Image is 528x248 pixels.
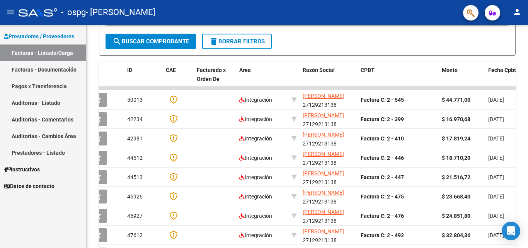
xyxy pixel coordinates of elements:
[209,37,218,46] mat-icon: delete
[303,132,344,138] span: [PERSON_NAME]
[239,135,272,142] span: Integración
[442,232,470,238] strong: $ 32.804,36
[127,232,143,238] span: 47612
[303,67,335,73] span: Razón Social
[4,165,40,174] span: Instructivos
[361,174,404,180] strong: Factura C: 2 - 447
[303,228,344,234] span: [PERSON_NAME]
[488,97,504,103] span: [DATE]
[127,135,143,142] span: 42981
[4,182,55,190] span: Datos de contacto
[361,232,404,238] strong: Factura C: 2 - 492
[106,34,196,49] button: Buscar Comprobante
[239,213,272,219] span: Integración
[239,97,272,103] span: Integración
[303,209,344,215] span: [PERSON_NAME]
[488,155,504,161] span: [DATE]
[488,232,504,238] span: [DATE]
[488,174,504,180] span: [DATE]
[303,208,354,224] div: 27129213138
[112,37,122,46] mat-icon: search
[303,111,354,127] div: 27129213138
[127,174,143,180] span: 44513
[361,116,404,122] strong: Factura C: 2 - 399
[127,193,143,200] span: 45926
[239,116,272,122] span: Integración
[488,67,516,73] span: Fecha Cpbt
[442,116,470,122] strong: $ 16.970,68
[127,213,143,219] span: 45927
[303,170,344,176] span: [PERSON_NAME]
[127,155,143,161] span: 44512
[442,193,470,200] strong: $ 23.668,40
[303,227,354,243] div: 27129213138
[485,62,520,96] datatable-header-cell: Fecha Cpbt
[442,67,458,73] span: Monto
[361,213,404,219] strong: Factura C: 2 - 476
[442,135,470,142] strong: $ 17.819,24
[300,62,358,96] datatable-header-cell: Razón Social
[236,62,288,96] datatable-header-cell: Area
[166,67,176,73] span: CAE
[202,34,272,49] button: Borrar Filtros
[61,4,86,21] span: - ospg
[361,97,404,103] strong: Factura C: 2 - 545
[194,62,236,96] datatable-header-cell: Facturado x Orden De
[127,97,143,103] span: 50013
[197,67,226,82] span: Facturado x Orden De
[163,62,194,96] datatable-header-cell: CAE
[488,135,504,142] span: [DATE]
[488,116,504,122] span: [DATE]
[361,135,404,142] strong: Factura C: 2 - 410
[442,97,470,103] strong: $ 44.771,00
[488,213,504,219] span: [DATE]
[127,67,132,73] span: ID
[442,213,470,219] strong: $ 24.851,80
[239,193,272,200] span: Integración
[361,67,375,73] span: CPBT
[361,155,404,161] strong: Factura C: 2 - 446
[112,38,189,45] span: Buscar Comprobante
[124,62,163,96] datatable-header-cell: ID
[442,155,470,161] strong: $ 18.710,20
[502,222,520,240] div: Open Intercom Messenger
[4,32,74,41] span: Prestadores / Proveedores
[303,190,344,196] span: [PERSON_NAME]
[6,7,15,17] mat-icon: menu
[303,188,354,205] div: 27129213138
[361,193,404,200] strong: Factura C: 2 - 475
[303,93,344,99] span: [PERSON_NAME]
[303,130,354,147] div: 27129213138
[513,7,522,17] mat-icon: person
[127,116,143,122] span: 42234
[239,232,272,238] span: Integración
[303,169,354,185] div: 27129213138
[303,112,344,118] span: [PERSON_NAME]
[239,174,272,180] span: Integración
[358,62,439,96] datatable-header-cell: CPBT
[488,193,504,200] span: [DATE]
[239,67,251,73] span: Area
[239,155,272,161] span: Integración
[303,92,354,108] div: 27129213138
[303,151,344,157] span: [PERSON_NAME]
[209,38,265,45] span: Borrar Filtros
[442,174,470,180] strong: $ 21.516,72
[439,62,485,96] datatable-header-cell: Monto
[303,150,354,166] div: 27129213138
[86,4,155,21] span: - [PERSON_NAME]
